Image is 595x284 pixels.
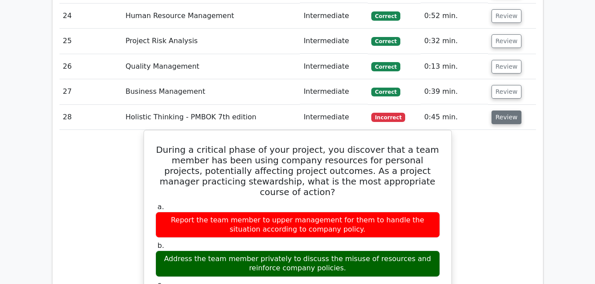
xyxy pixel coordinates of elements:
td: Business Management [122,79,300,104]
td: 0:13 min. [421,54,488,79]
span: Correct [371,62,400,71]
h5: During a critical phase of your project, you discover that a team member has been using company r... [155,144,441,197]
td: 25 [59,29,122,54]
span: Incorrect [371,113,405,122]
span: Correct [371,37,400,46]
td: 0:52 min. [421,4,488,29]
td: 0:45 min. [421,105,488,130]
td: Intermediate [300,29,368,54]
span: Correct [371,88,400,96]
button: Review [492,60,521,74]
span: b. [158,241,164,250]
td: 0:32 min. [421,29,488,54]
td: Project Risk Analysis [122,29,300,54]
td: 28 [59,105,122,130]
span: Correct [371,11,400,20]
div: Address the team member privately to discuss the misuse of resources and reinforce company policies. [155,251,440,277]
td: Holistic Thinking - PMBOK 7th edition [122,105,300,130]
td: 24 [59,4,122,29]
button: Review [492,9,521,23]
td: Intermediate [300,105,368,130]
td: 26 [59,54,122,79]
td: Quality Management [122,54,300,79]
button: Review [492,34,521,48]
td: Intermediate [300,4,368,29]
td: 27 [59,79,122,104]
span: a. [158,203,164,211]
button: Review [492,85,521,99]
td: Intermediate [300,79,368,104]
td: Intermediate [300,54,368,79]
button: Review [492,111,521,124]
td: Human Resource Management [122,4,300,29]
div: Report the team member to upper management for them to handle the situation according to company ... [155,212,440,238]
td: 0:39 min. [421,79,488,104]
